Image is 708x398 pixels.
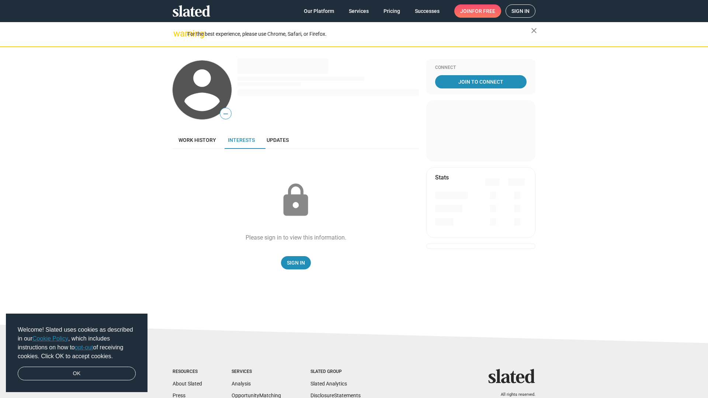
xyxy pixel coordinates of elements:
div: Slated Group [310,369,361,375]
span: Welcome! Slated uses cookies as described in our , which includes instructions on how to of recei... [18,325,136,361]
a: Successes [409,4,445,18]
span: Work history [178,137,216,143]
a: Work history [173,131,222,149]
a: dismiss cookie message [18,367,136,381]
span: Interests [228,137,255,143]
span: Sign In [287,256,305,269]
span: Services [349,4,369,18]
span: Our Platform [304,4,334,18]
a: Join To Connect [435,75,527,88]
div: cookieconsent [6,314,147,392]
mat-card-title: Stats [435,174,449,181]
div: For the best experience, please use Chrome, Safari, or Firefox. [187,29,531,39]
mat-icon: warning [173,29,182,38]
span: — [220,109,231,119]
a: Sign in [506,4,535,18]
a: Cookie Policy [32,335,68,342]
a: opt-out [75,344,93,350]
a: Sign In [281,256,311,269]
div: Please sign in to view this information. [246,234,346,241]
a: Updates [261,131,295,149]
span: Successes [415,4,440,18]
span: Join To Connect [437,75,525,88]
span: Join [460,4,495,18]
a: Slated Analytics [310,381,347,387]
span: for free [472,4,495,18]
a: Joinfor free [454,4,501,18]
a: About Slated [173,381,202,387]
a: Interests [222,131,261,149]
a: Our Platform [298,4,340,18]
a: Analysis [232,381,251,387]
div: Resources [173,369,202,375]
div: Connect [435,65,527,71]
mat-icon: close [530,26,538,35]
mat-icon: lock [277,182,314,219]
a: Services [343,4,375,18]
span: Pricing [383,4,400,18]
span: Updates [267,137,289,143]
a: Pricing [378,4,406,18]
span: Sign in [511,5,530,17]
div: Services [232,369,281,375]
